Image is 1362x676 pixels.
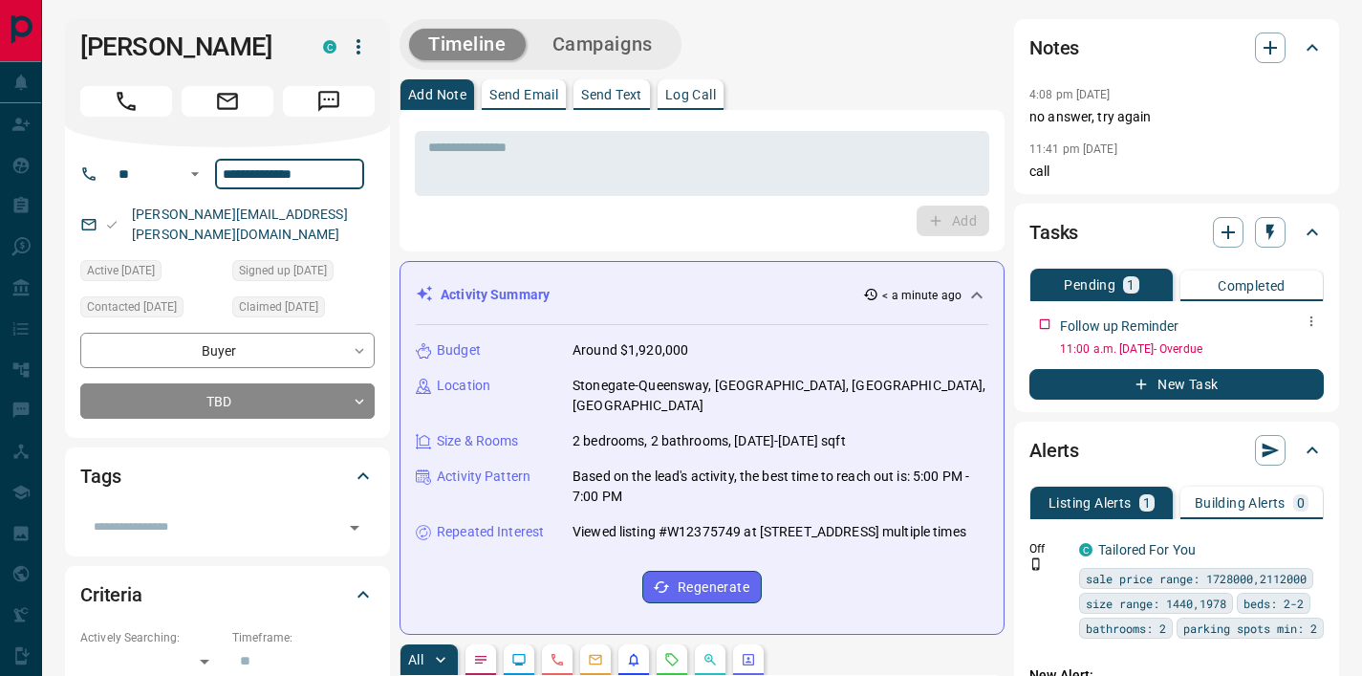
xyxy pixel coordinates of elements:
[80,86,172,117] span: Call
[1029,25,1324,71] div: Notes
[80,579,142,610] h2: Criteria
[80,629,223,646] p: Actively Searching:
[283,86,375,117] span: Message
[132,207,348,242] a: [PERSON_NAME][EMAIL_ADDRESS][PERSON_NAME][DOMAIN_NAME]
[703,652,718,667] svg: Opportunities
[573,376,988,416] p: Stonegate-Queensway, [GEOGRAPHIC_DATA], [GEOGRAPHIC_DATA], [GEOGRAPHIC_DATA]
[80,333,375,368] div: Buyer
[1060,316,1178,337] p: Follow up Reminder
[441,285,550,305] p: Activity Summary
[437,467,530,487] p: Activity Pattern
[1064,278,1115,292] p: Pending
[1029,540,1068,557] p: Off
[437,431,519,451] p: Size & Rooms
[105,218,119,231] svg: Email Valid
[1079,543,1092,556] div: condos.ca
[1029,557,1043,571] svg: Push Notification Only
[1029,142,1117,156] p: 11:41 pm [DATE]
[1086,619,1166,638] span: bathrooms: 2
[1029,107,1324,127] p: no answer, try again
[1029,369,1324,400] button: New Task
[573,340,688,360] p: Around $1,920,000
[437,340,481,360] p: Budget
[626,652,641,667] svg: Listing Alerts
[416,277,988,313] div: Activity Summary< a minute ago
[1195,496,1286,510] p: Building Alerts
[550,652,565,667] svg: Calls
[1086,569,1307,588] span: sale price range: 1728000,2112000
[239,261,327,280] span: Signed up [DATE]
[1029,427,1324,473] div: Alerts
[80,453,375,499] div: Tags
[1243,594,1304,613] span: beds: 2-2
[437,522,544,542] p: Repeated Interest
[882,287,962,304] p: < a minute ago
[1297,496,1305,510] p: 0
[573,467,988,507] p: Based on the lead's activity, the best time to reach out is: 5:00 PM - 7:00 PM
[437,376,490,396] p: Location
[581,88,642,101] p: Send Text
[1218,279,1286,293] p: Completed
[1029,435,1079,466] h2: Alerts
[741,652,756,667] svg: Agent Actions
[1127,278,1135,292] p: 1
[80,383,375,419] div: TBD
[573,522,966,542] p: Viewed listing #W12375749 at [STREET_ADDRESS] multiple times
[1029,33,1079,63] h2: Notes
[239,297,318,316] span: Claimed [DATE]
[533,29,672,60] button: Campaigns
[80,260,223,287] div: Sun Sep 14 2025
[87,261,155,280] span: Active [DATE]
[408,653,423,666] p: All
[1183,619,1317,638] span: parking spots min: 2
[323,40,336,54] div: condos.ca
[232,260,375,287] div: Tue Sep 02 2025
[1029,209,1324,255] div: Tasks
[664,652,680,667] svg: Requests
[1086,594,1226,613] span: size range: 1440,1978
[665,88,716,101] p: Log Call
[408,88,466,101] p: Add Note
[489,88,558,101] p: Send Email
[588,652,603,667] svg: Emails
[642,571,762,603] button: Regenerate
[87,297,177,316] span: Contacted [DATE]
[232,629,375,646] p: Timeframe:
[1143,496,1151,510] p: 1
[80,572,375,618] div: Criteria
[80,461,120,491] h2: Tags
[573,431,846,451] p: 2 bedrooms, 2 bathrooms, [DATE]-[DATE] sqft
[1029,88,1111,101] p: 4:08 pm [DATE]
[1029,162,1324,182] p: call
[511,652,527,667] svg: Lead Browsing Activity
[409,29,526,60] button: Timeline
[341,514,368,541] button: Open
[184,163,206,185] button: Open
[80,32,294,62] h1: [PERSON_NAME]
[1029,217,1078,248] h2: Tasks
[182,86,273,117] span: Email
[1060,340,1324,358] p: 11:00 a.m. [DATE] - Overdue
[1098,542,1196,557] a: Tailored For You
[80,296,223,323] div: Tue Sep 02 2025
[473,652,488,667] svg: Notes
[232,296,375,323] div: Tue Sep 02 2025
[1049,496,1132,510] p: Listing Alerts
